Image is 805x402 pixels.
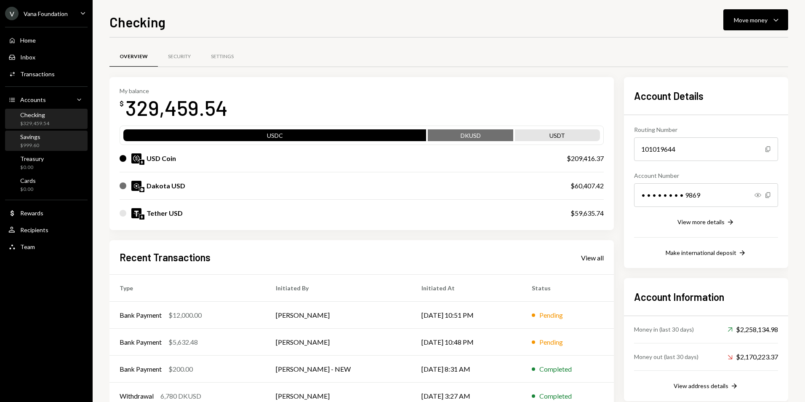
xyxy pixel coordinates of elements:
h2: Recent Transactions [120,250,211,264]
div: $329,459.54 [20,120,49,127]
td: [PERSON_NAME] [266,302,411,329]
div: Pending [539,337,563,347]
div: Completed [539,364,572,374]
div: Withdrawal [120,391,154,401]
div: V [5,7,19,20]
a: Cards$0.00 [5,174,88,195]
a: Accounts [5,92,88,107]
div: USDT [515,131,600,143]
div: Routing Number [634,125,778,134]
a: Savings$999.60 [5,131,88,151]
div: $ [120,99,124,108]
a: Security [158,46,201,67]
div: Overview [120,53,148,60]
div: My balance [120,87,228,94]
div: Tether USD [147,208,183,218]
div: $0.00 [20,186,36,193]
div: USDC [123,131,426,143]
div: View address details [674,382,728,389]
div: • • • • • • • • 9869 [634,183,778,207]
div: $59,635.74 [570,208,604,218]
div: Security [168,53,191,60]
div: 101019644 [634,137,778,161]
div: Settings [211,53,234,60]
a: View all [581,253,604,262]
div: Bank Payment [120,364,162,374]
a: Treasury$0.00 [5,153,88,173]
div: $999.60 [20,142,40,149]
div: Money in (last 30 days) [634,325,694,334]
a: Transactions [5,66,88,81]
div: $2,258,134.98 [728,324,778,335]
div: 6,780 DKUSD [160,391,201,401]
div: Money out (last 30 days) [634,352,698,361]
td: [DATE] 8:31 AM [411,356,522,383]
div: Home [20,37,36,44]
div: $60,407.42 [570,181,604,191]
img: ethereum-mainnet [139,160,144,165]
img: DKUSD [131,181,141,191]
div: Team [20,243,35,250]
h2: Account Information [634,290,778,304]
a: Home [5,32,88,48]
div: Pending [539,310,563,320]
td: [DATE] 10:48 PM [411,329,522,356]
th: Status [522,275,614,302]
img: base-mainnet [139,187,144,192]
div: Account Number [634,171,778,180]
div: Vana Foundation [24,10,68,17]
a: Settings [201,46,244,67]
div: Bank Payment [120,337,162,347]
h2: Account Details [634,89,778,103]
div: USD Coin [147,153,176,163]
div: 329,459.54 [125,94,228,121]
div: Completed [539,391,572,401]
a: Team [5,239,88,254]
a: Checking$329,459.54 [5,109,88,129]
div: Checking [20,111,49,118]
div: $0.00 [20,164,44,171]
div: Recipients [20,226,48,233]
div: Dakota USD [147,181,185,191]
a: Rewards [5,205,88,220]
div: $12,000.00 [168,310,202,320]
button: View more details [677,218,735,227]
div: $200.00 [168,364,193,374]
div: Inbox [20,54,35,61]
button: Make international deposit [666,249,746,258]
div: $5,632.48 [168,337,198,347]
button: View address details [674,382,738,391]
div: Accounts [20,96,46,103]
a: Inbox [5,49,88,64]
img: ethereum-mainnet [139,214,144,220]
a: Recipients [5,222,88,237]
div: Bank Payment [120,310,162,320]
div: Move money [734,16,768,24]
div: Treasury [20,155,44,162]
img: USDT [131,208,141,218]
th: Initiated By [266,275,411,302]
td: [PERSON_NAME] - NEW [266,356,411,383]
div: View more details [677,218,725,225]
button: Move money [723,9,788,30]
td: [DATE] 10:51 PM [411,302,522,329]
th: Initiated At [411,275,522,302]
th: Type [109,275,266,302]
div: $209,416.37 [567,153,604,163]
div: $2,170,223.37 [728,352,778,362]
img: USDC [131,153,141,163]
div: Cards [20,177,36,184]
div: Savings [20,133,40,140]
td: [PERSON_NAME] [266,329,411,356]
div: DKUSD [428,131,513,143]
div: Rewards [20,209,43,217]
div: Make international deposit [666,249,736,256]
h1: Checking [109,13,165,30]
a: Overview [109,46,158,67]
div: Transactions [20,70,55,78]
